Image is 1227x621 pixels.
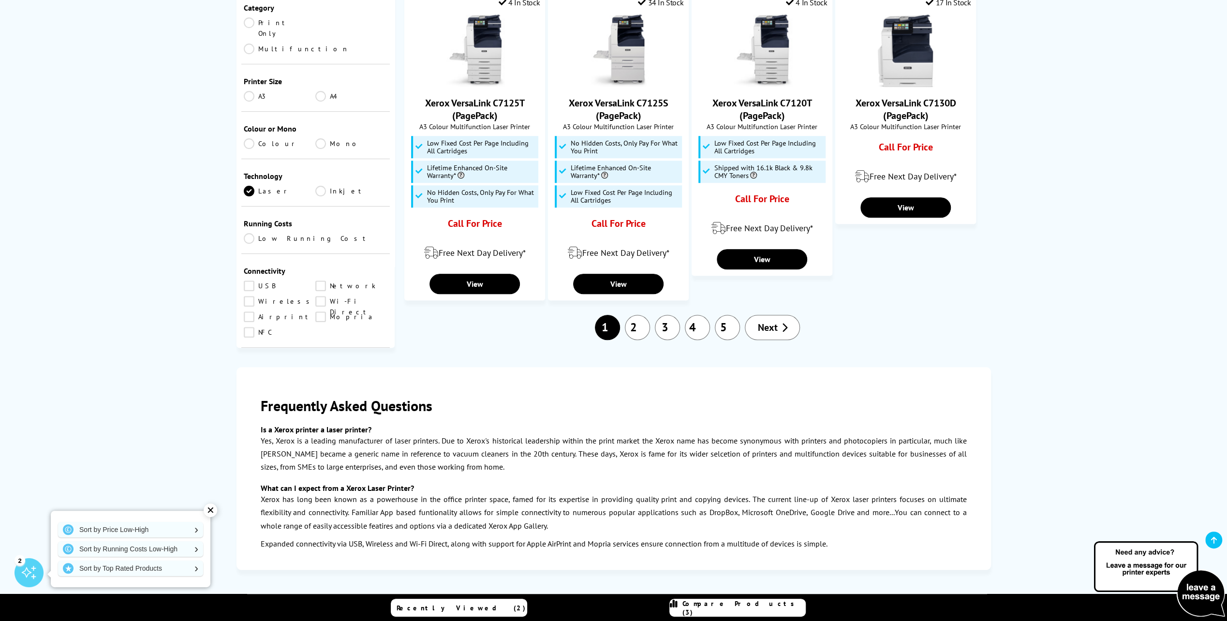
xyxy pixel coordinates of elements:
[58,522,203,537] a: Sort by Price Low-High
[582,15,655,87] img: Xerox VersaLink C7125S (PagePack)
[553,239,683,266] div: modal_delivery
[261,483,967,493] h3: What can I expect from a Xerox Laser Printer?
[553,122,683,131] span: A3 Colour Multifunction Laser Printer
[423,217,527,235] div: Call For Price
[244,124,388,133] div: Colour or Mono
[425,97,525,122] a: Xerox VersaLink C7125T (PagePack)
[204,503,217,517] div: ✕
[427,164,536,179] span: Lifetime Enhanced On-Site Warranty*
[244,171,388,181] div: Technology
[244,44,349,54] a: Multifunction
[429,274,519,294] a: View
[573,274,663,294] a: View
[261,396,967,415] h2: Frequently Asked Questions
[58,541,203,557] a: Sort by Running Costs Low-High
[697,215,827,242] div: modal_delivery
[669,599,806,617] a: Compare Products (3)
[726,15,798,87] img: Xerox VersaLink C7120T (PagePack)
[244,281,316,291] a: USB
[244,138,316,149] a: Colour
[757,321,777,334] span: Next
[315,186,387,196] a: Inkjet
[244,327,316,338] a: NFC
[710,192,814,210] div: Call For Price
[571,139,680,155] span: No Hidden Costs, Only Pay For What You Print
[15,555,25,565] div: 2
[244,3,388,13] div: Category
[569,97,668,122] a: Xerox VersaLink C7125S (PagePack)
[244,186,316,196] a: Laser
[841,163,971,190] div: modal_delivery
[566,217,670,235] div: Call For Price
[244,311,316,322] a: Airprint
[717,249,807,269] a: View
[315,311,387,322] a: Mopria
[712,97,812,122] a: Xerox VersaLink C7120T (PagePack)
[856,97,956,122] a: Xerox VersaLink C7130D (PagePack)
[682,599,805,617] span: Compare Products (3)
[244,266,388,276] div: Connectivity
[397,604,526,612] span: Recently Viewed (2)
[244,76,388,86] div: Printer Size
[261,434,967,474] p: Yes, Xerox is a leading manufacturer of laser printers. Due to Xerox's historical leadership with...
[870,15,942,87] img: Xerox VersaLink C7130D (PagePack)
[244,91,316,102] a: A3
[582,79,655,89] a: Xerox VersaLink C7125S (PagePack)
[571,189,680,204] span: Low Fixed Cost Per Page Including All Cartridges
[315,91,387,102] a: A4
[315,296,387,307] a: Wi-Fi Direct
[439,79,511,89] a: Xerox VersaLink C7125T (PagePack)
[714,139,824,155] span: Low Fixed Cost Per Page Including All Cartridges
[261,493,967,532] p: Xerox has long been known as a powerhouse in the office printer space, famed for its expertise in...
[655,315,680,340] a: 3
[685,315,710,340] a: 4
[697,122,827,131] span: A3 Colour Multifunction Laser Printer
[391,599,527,617] a: Recently Viewed (2)
[261,425,967,434] h3: Is a Xerox printer a laser printer?
[439,15,511,87] img: Xerox VersaLink C7125T (PagePack)
[625,315,650,340] a: 2
[244,219,388,228] div: Running Costs
[410,122,540,131] span: A3 Colour Multifunction Laser Printer
[854,141,958,158] div: Call For Price
[244,296,316,307] a: Wireless
[571,164,680,179] span: Lifetime Enhanced On-Site Warranty*
[315,281,387,291] a: Network
[244,233,388,244] a: Low Running Cost
[714,164,824,179] span: Shipped with 16.1k Black & 9.8k CMY Toners
[870,79,942,89] a: Xerox VersaLink C7130D (PagePack)
[841,122,971,131] span: A3 Colour Multifunction Laser Printer
[860,197,950,218] a: View
[315,138,387,149] a: Mono
[410,239,540,266] div: modal_delivery
[715,315,740,340] a: 5
[1092,540,1227,619] img: Open Live Chat window
[427,189,536,204] span: No Hidden Costs, Only Pay For What You Print
[726,79,798,89] a: Xerox VersaLink C7120T (PagePack)
[745,315,800,340] a: Next
[58,561,203,576] a: Sort by Top Rated Products
[244,17,316,39] a: Print Only
[427,139,536,155] span: Low Fixed Cost Per Page Including All Cartridges
[261,537,967,550] p: Expanded connectivity via USB, Wireless and Wi-Fi Direct, along with support for Apple AirPrint a...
